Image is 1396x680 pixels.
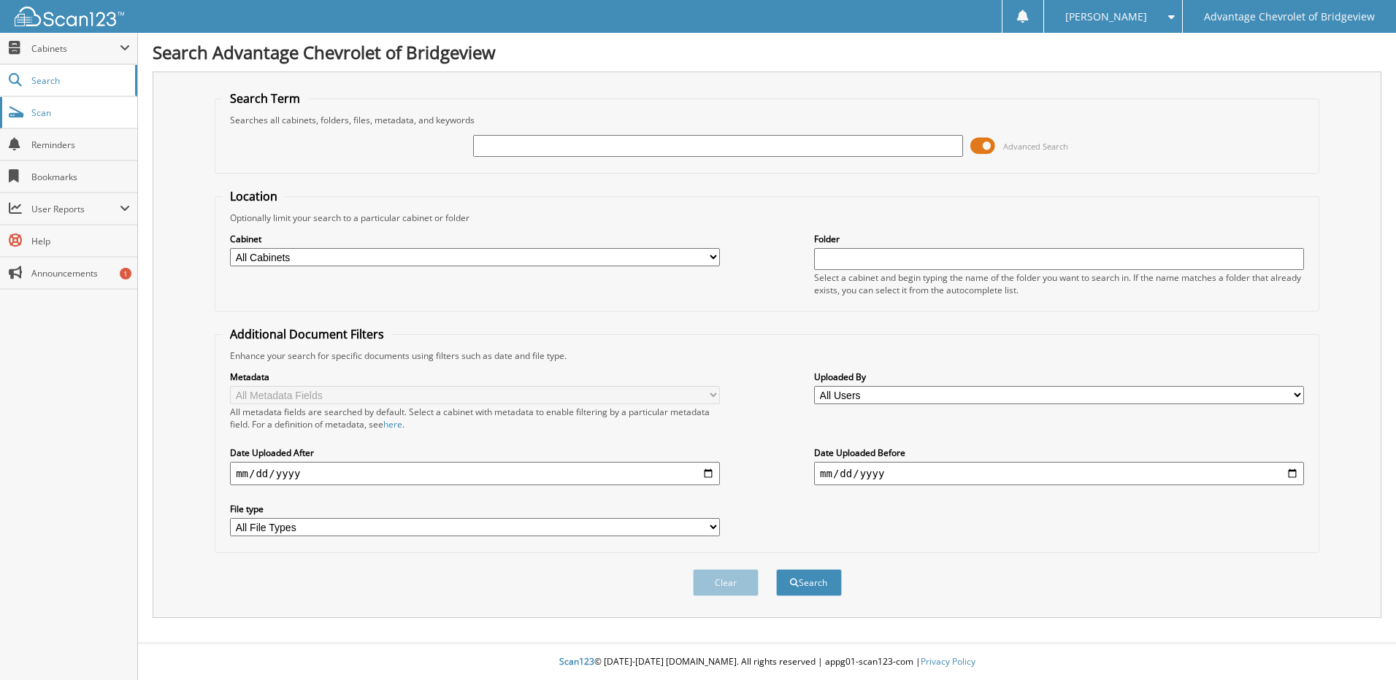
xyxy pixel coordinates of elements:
[31,42,120,55] span: Cabinets
[814,233,1304,245] label: Folder
[223,349,1311,362] div: Enhance your search for specific documents using filters such as date and file type.
[1065,12,1147,21] span: [PERSON_NAME]
[230,233,720,245] label: Cabinet
[31,107,130,119] span: Scan
[223,212,1311,224] div: Optionally limit your search to a particular cabinet or folder
[230,447,720,459] label: Date Uploaded After
[921,655,975,668] a: Privacy Policy
[223,114,1311,126] div: Searches all cabinets, folders, files, metadata, and keywords
[230,406,720,430] div: All metadata fields are searched by default. Select a cabinet with metadata to enable filtering b...
[1003,141,1068,152] span: Advanced Search
[230,503,720,515] label: File type
[1204,12,1375,21] span: Advantage Chevrolet of Bridgeview
[814,271,1304,296] div: Select a cabinet and begin typing the name of the folder you want to search in. If the name match...
[230,462,720,485] input: start
[693,569,759,596] button: Clear
[814,447,1304,459] label: Date Uploaded Before
[31,203,120,215] span: User Reports
[383,418,402,430] a: here
[153,40,1381,64] h1: Search Advantage Chevrolet of Bridgeview
[814,462,1304,485] input: end
[814,371,1304,383] label: Uploaded By
[223,188,285,204] legend: Location
[776,569,842,596] button: Search
[31,235,130,247] span: Help
[15,7,124,26] img: scan123-logo-white.svg
[559,655,594,668] span: Scan123
[223,90,307,107] legend: Search Term
[230,371,720,383] label: Metadata
[138,644,1396,680] div: © [DATE]-[DATE] [DOMAIN_NAME]. All rights reserved | appg01-scan123-com |
[31,171,130,183] span: Bookmarks
[31,267,130,279] span: Announcements
[223,326,391,342] legend: Additional Document Filters
[31,74,128,87] span: Search
[120,268,131,279] div: 1
[31,139,130,151] span: Reminders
